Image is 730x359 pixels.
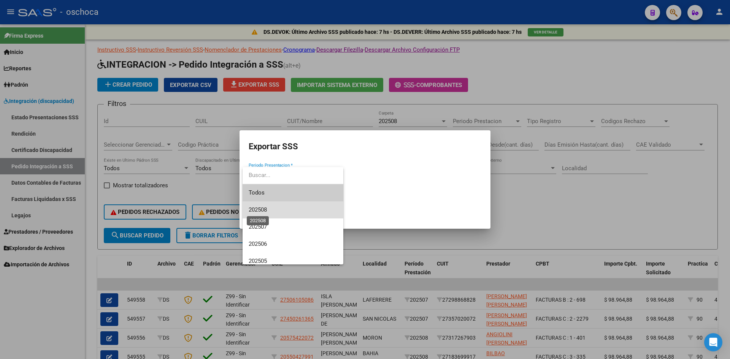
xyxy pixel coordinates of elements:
input: dropdown search [243,167,343,184]
span: 202507 [249,223,267,230]
span: 202508 [249,206,267,213]
span: 202506 [249,240,267,247]
span: Todos [249,184,337,201]
div: Open Intercom Messenger [704,333,722,351]
span: 202505 [249,258,267,264]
